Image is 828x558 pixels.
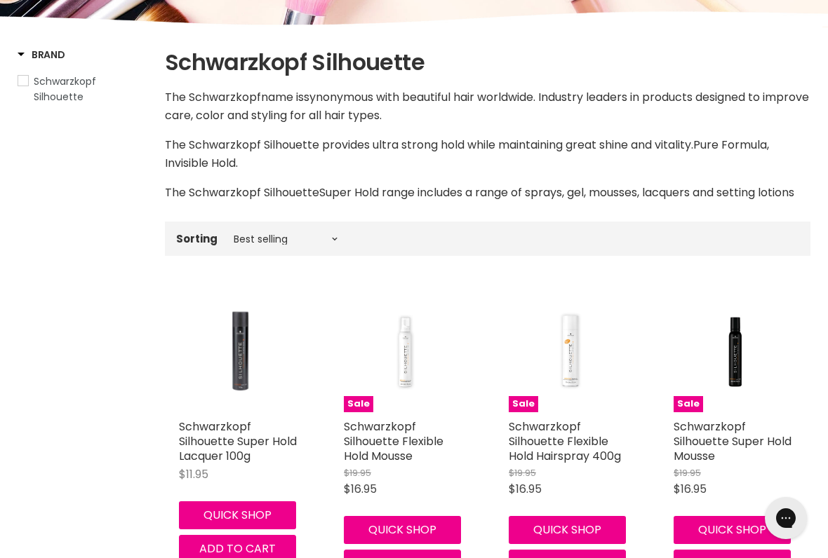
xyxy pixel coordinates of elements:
p: Pure Formula, Invisible Hold. [165,136,810,172]
img: Schwarzkopf Silhouette Super Hold Lacquer 100g [199,290,281,412]
label: Sorting [176,233,218,245]
h3: Brand [18,48,65,62]
span: $19.95 [674,466,701,479]
button: Quick shop [344,516,461,544]
a: Schwarzkopf Silhouette Flexible Hold MousseSale [344,290,467,412]
span: Schwarzkopf Silhouette [34,74,96,104]
span: Add to cart [199,540,276,557]
button: Quick shop [179,501,296,529]
span: , color and styling for all hair types. [191,107,382,123]
a: Schwarzkopf Silhouette Flexible Hold Mousse [344,418,443,464]
span: The Schwarzkopf Silhouette [165,184,319,200]
iframe: Gorgias live chat messenger [758,492,814,544]
a: Schwarzkopf Silhouette Flexible Hold Hairspray 400gSale [509,290,632,412]
a: Schwarzkopf Silhouette Super Hold Lacquer 100g [179,418,297,464]
span: synonymous with beautiful hair worldwide. Industry leaders in products designed to improve care [165,89,809,123]
span: $16.95 [674,481,707,497]
a: Schwarzkopf Silhouette Super Hold Lacquer 100g [179,290,302,412]
span: $19.95 [344,466,371,479]
span: $16.95 [344,481,377,497]
span: name is [261,89,304,105]
button: Quick shop [674,516,791,544]
h1: Schwarzkopf Silhouette [165,48,810,77]
span: Sale [509,396,538,412]
a: Schwarzkopf Silhouette Flexible Hold Hairspray 400g [509,418,621,464]
img: Schwarzkopf Silhouette Flexible Hold Mousse [364,290,446,412]
span: Sale [344,396,373,412]
button: Quick shop [509,516,626,544]
span: $16.95 [509,481,542,497]
a: Schwarzkopf Silhouette [18,74,147,104]
span: The Schwarzkopf Silhouette provides ultra strong hold while maintaining great shine and vitality. [165,137,693,153]
span: $11.95 [179,466,208,482]
span: Sale [674,396,703,412]
span: $19.95 [509,466,536,479]
span: The Schwarzkopf [165,89,261,105]
img: Schwarzkopf Silhouette Super Hold Mousse [694,290,775,412]
img: Schwarzkopf Silhouette Flexible Hold Hairspray 400g [529,290,610,412]
a: Schwarzkopf Silhouette Super Hold Mousse [674,418,792,464]
span: Super Hold range includes a range of sprays, gel, mousses, lacquers and setting lotions [319,184,794,200]
a: Schwarzkopf Silhouette Super Hold MousseSale [674,290,796,412]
